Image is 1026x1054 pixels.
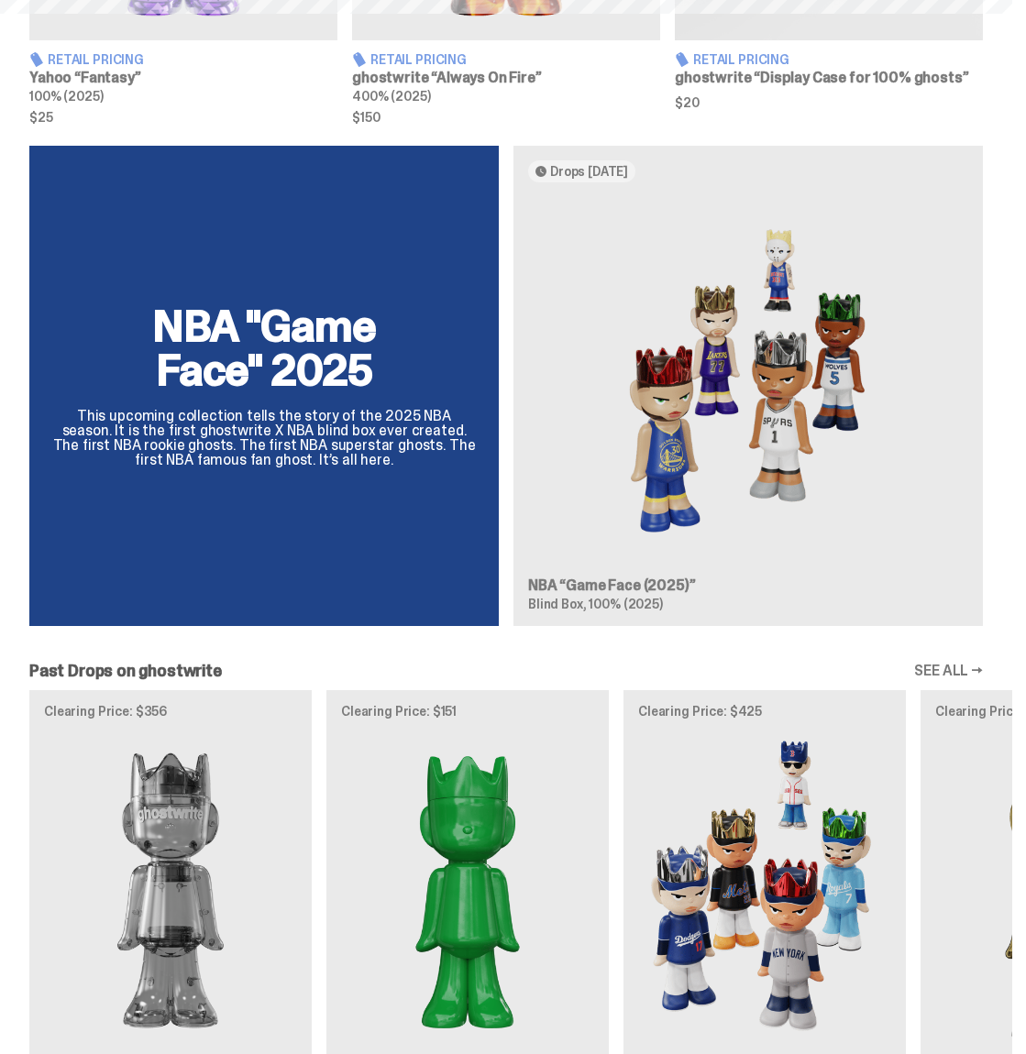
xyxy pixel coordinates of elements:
p: Clearing Price: $425 [638,705,891,718]
h3: Yahoo “Fantasy” [29,71,337,85]
h2: Past Drops on ghostwrite [29,663,222,679]
span: Drops [DATE] [550,164,628,179]
p: Clearing Price: $356 [44,705,297,718]
span: $20 [675,96,983,109]
span: 100% (2025) [589,596,662,612]
span: $150 [352,111,660,124]
a: SEE ALL → [914,664,983,678]
img: Game Face (2025) [528,197,968,564]
span: Retail Pricing [693,53,789,66]
span: Retail Pricing [370,53,467,66]
img: Schrödinger's ghost: Sunday Green [341,732,594,1049]
p: This upcoming collection tells the story of the 2025 NBA season. It is the first ghostwrite X NBA... [51,409,477,467]
h3: ghostwrite “Display Case for 100% ghosts” [675,71,983,85]
span: 400% (2025) [352,88,430,104]
p: Clearing Price: $151 [341,705,594,718]
img: Game Face (2025) [638,732,891,1049]
span: $25 [29,111,337,124]
h3: ghostwrite “Always On Fire” [352,71,660,85]
h2: NBA "Game Face" 2025 [51,304,477,392]
img: Two [44,732,297,1049]
span: 100% (2025) [29,88,103,104]
h3: NBA “Game Face (2025)” [528,578,968,593]
span: Retail Pricing [48,53,144,66]
span: Blind Box, [528,596,587,612]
